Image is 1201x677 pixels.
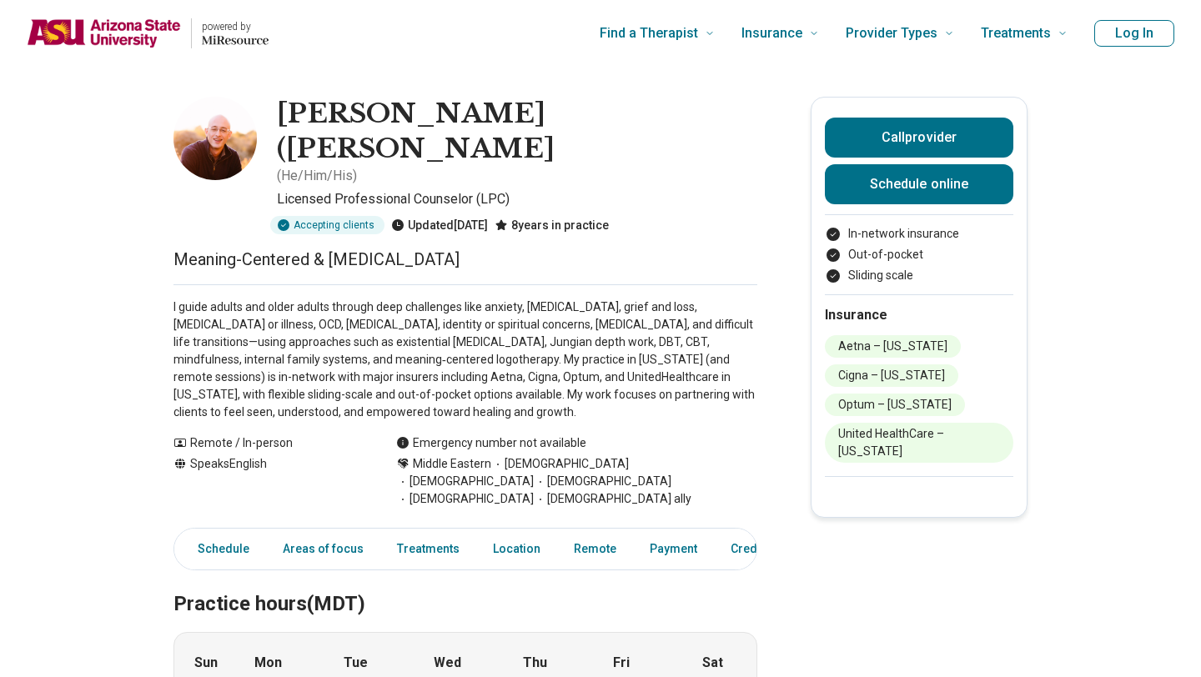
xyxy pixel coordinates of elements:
strong: Tue [344,653,368,673]
strong: Sat [702,653,723,673]
button: Log In [1094,20,1174,47]
span: [DEMOGRAPHIC_DATA] [396,473,534,490]
div: Updated [DATE] [391,216,488,234]
a: Schedule online [825,164,1013,204]
a: Credentials [721,532,804,566]
strong: Wed [434,653,461,673]
span: [DEMOGRAPHIC_DATA] ally [534,490,691,508]
div: Speaks English [173,455,363,508]
div: Emergency number not available [396,434,586,452]
span: Insurance [741,22,802,45]
a: Location [483,532,550,566]
span: Provider Types [846,22,937,45]
span: Treatments [981,22,1051,45]
img: William Alkhoury, Licensed Professional Counselor (LPC) [173,97,257,180]
li: Optum – [US_STATE] [825,394,965,416]
p: I guide adults and older adults through deep challenges like anxiety, [MEDICAL_DATA], grief and l... [173,298,757,421]
strong: Thu [523,653,547,673]
ul: Payment options [825,225,1013,284]
a: Areas of focus [273,532,374,566]
li: Aetna – [US_STATE] [825,335,961,358]
a: Remote [564,532,626,566]
span: [DEMOGRAPHIC_DATA] [491,455,629,473]
div: 8 years in practice [495,216,609,234]
li: United HealthCare – [US_STATE] [825,423,1013,463]
li: Cigna – [US_STATE] [825,364,958,387]
p: Meaning-Centered & [MEDICAL_DATA] [173,248,757,271]
h2: Practice hours (MDT) [173,550,757,619]
li: Out-of-pocket [825,246,1013,263]
h2: Insurance [825,305,1013,325]
span: [DEMOGRAPHIC_DATA] [534,473,671,490]
p: powered by [202,20,269,33]
span: Middle Eastern [413,455,491,473]
strong: Mon [254,653,282,673]
li: Sliding scale [825,267,1013,284]
li: In-network insurance [825,225,1013,243]
div: Remote / In-person [173,434,363,452]
button: Callprovider [825,118,1013,158]
p: Licensed Professional Counselor (LPC) [277,189,757,209]
strong: Fri [613,653,630,673]
p: ( He/Him/His ) [277,166,357,186]
div: Accepting clients [270,216,384,234]
span: Find a Therapist [600,22,698,45]
span: [DEMOGRAPHIC_DATA] [396,490,534,508]
a: Payment [640,532,707,566]
a: Treatments [387,532,470,566]
h1: [PERSON_NAME] ([PERSON_NAME] [277,97,757,166]
a: Home page [27,7,269,60]
strong: Sun [194,653,218,673]
a: Schedule [178,532,259,566]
